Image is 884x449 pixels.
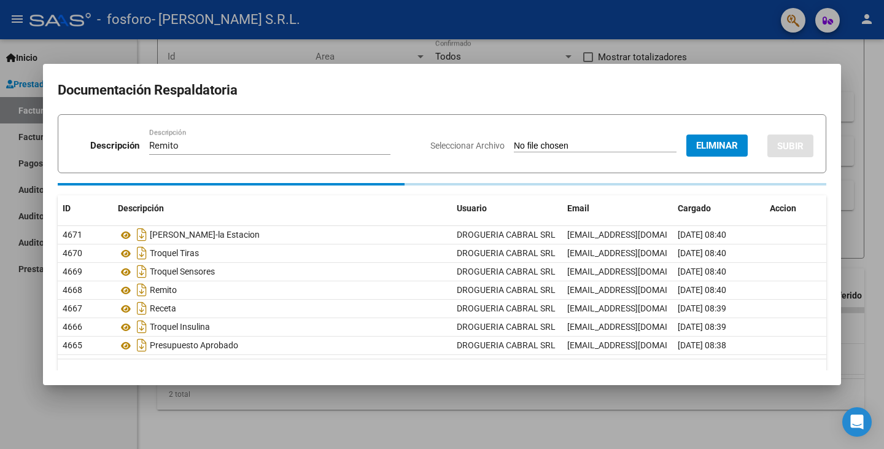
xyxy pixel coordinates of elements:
[134,225,150,244] i: Descargar documento
[767,135,813,157] button: SUBIR
[63,267,82,276] span: 4669
[567,230,704,240] span: [EMAIL_ADDRESS][DOMAIN_NAME]
[63,303,82,313] span: 4667
[562,195,673,222] datatable-header-cell: Email
[678,267,726,276] span: [DATE] 08:40
[457,303,560,313] span: DROGUERIA CABRAL SRL -
[457,203,487,213] span: Usuario
[457,230,560,240] span: DROGUERIA CABRAL SRL -
[678,230,726,240] span: [DATE] 08:40
[842,407,872,437] div: Open Intercom Messenger
[770,203,796,213] span: Accion
[118,243,447,263] div: Troquel Tiras
[118,225,447,244] div: [PERSON_NAME]-la Estacion
[567,322,704,332] span: [EMAIL_ADDRESS][DOMAIN_NAME]
[567,303,704,313] span: [EMAIL_ADDRESS][DOMAIN_NAME]
[63,322,82,332] span: 4666
[567,267,704,276] span: [EMAIL_ADDRESS][DOMAIN_NAME]
[457,267,560,276] span: DROGUERIA CABRAL SRL -
[58,195,113,222] datatable-header-cell: ID
[457,340,560,350] span: DROGUERIA CABRAL SRL -
[63,230,82,240] span: 4671
[452,195,562,222] datatable-header-cell: Usuario
[678,303,726,313] span: [DATE] 08:39
[63,248,82,258] span: 4670
[58,359,826,390] div: 7 total
[134,299,150,318] i: Descargar documento
[113,195,452,222] datatable-header-cell: Descripción
[134,280,150,300] i: Descargar documento
[134,243,150,263] i: Descargar documento
[118,299,447,318] div: Receta
[118,203,164,213] span: Descripción
[567,340,704,350] span: [EMAIL_ADDRESS][DOMAIN_NAME]
[118,335,447,355] div: Presupuesto Aprobado
[686,135,748,157] button: Eliminar
[63,340,82,350] span: 4665
[118,280,447,300] div: Remito
[457,248,560,258] span: DROGUERIA CABRAL SRL -
[567,285,704,295] span: [EMAIL_ADDRESS][DOMAIN_NAME]
[90,139,139,153] p: Descripción
[777,141,804,152] span: SUBIR
[457,322,560,332] span: DROGUERIA CABRAL SRL -
[134,335,150,355] i: Descargar documento
[58,79,826,102] h2: Documentación Respaldatoria
[567,248,704,258] span: [EMAIL_ADDRESS][DOMAIN_NAME]
[673,195,765,222] datatable-header-cell: Cargado
[118,317,447,337] div: Troquel Insulina
[678,285,726,295] span: [DATE] 08:40
[678,322,726,332] span: [DATE] 08:39
[430,141,505,150] span: Seleccionar Archivo
[63,285,82,295] span: 4668
[678,203,711,213] span: Cargado
[118,262,447,281] div: Troquel Sensores
[457,285,560,295] span: DROGUERIA CABRAL SRL -
[696,140,738,151] span: Eliminar
[134,262,150,281] i: Descargar documento
[678,340,726,350] span: [DATE] 08:38
[765,195,826,222] datatable-header-cell: Accion
[567,203,589,213] span: Email
[678,248,726,258] span: [DATE] 08:40
[63,203,71,213] span: ID
[134,317,150,337] i: Descargar documento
